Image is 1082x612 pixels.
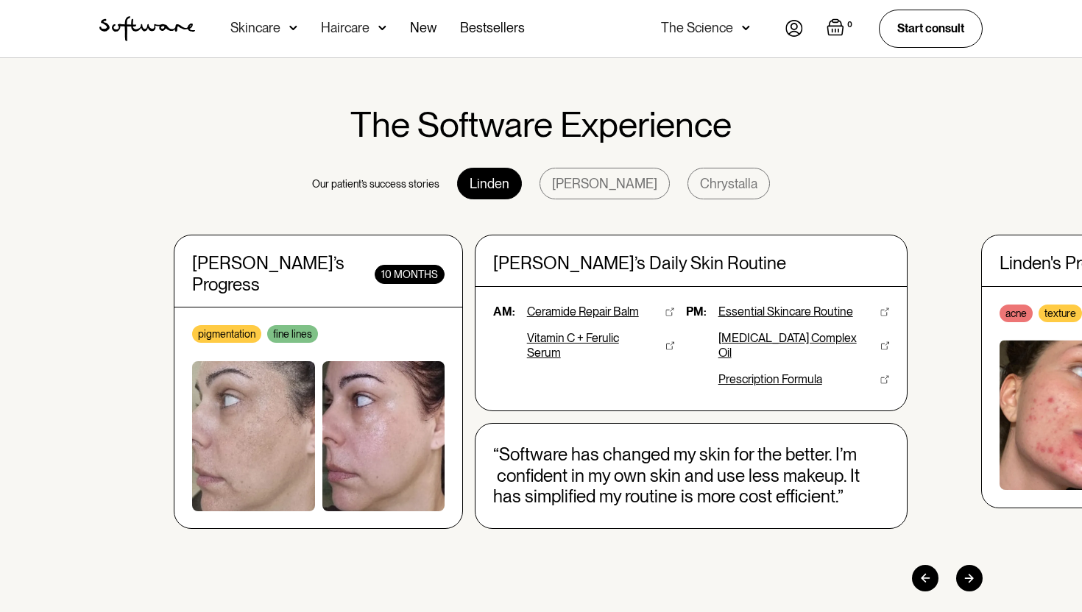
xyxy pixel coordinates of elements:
[493,305,515,319] div: AM:
[375,265,445,284] div: 10 months
[527,331,674,360] a: Vitamin C + Ferulic Serum
[99,16,195,41] img: Software Logo
[350,105,732,144] h1: The Software Experience
[540,168,670,200] div: [PERSON_NAME]
[718,331,890,360] a: [MEDICAL_DATA] Complex Oil
[378,21,386,35] img: arrow down
[192,253,374,296] div: [PERSON_NAME]’s Progress
[289,21,297,35] img: arrow down
[493,445,890,508] div: “Software has changed my skin for the better. I’m confident in my own skin and use less makeup. I...
[527,331,643,360] div: Vitamin C + Ferulic Serum
[718,372,890,387] a: Prescription Formula
[527,305,674,319] a: Ceramide Repair Balm
[230,21,280,35] div: Skincare
[844,18,855,32] div: 0
[267,326,318,344] div: fine lines
[718,305,853,319] div: Essential Skincare Routine
[686,305,707,319] div: PM:
[322,361,445,511] img: woman without acne
[661,21,733,35] div: The Science
[99,16,195,41] a: home
[527,305,639,319] div: Ceramide Repair Balm
[1000,305,1033,322] div: acne
[457,168,522,200] div: Linden
[879,10,983,47] a: Start consult
[687,168,770,200] div: Chrystalla
[312,177,439,191] div: Our patient’s success stories
[718,331,858,360] div: [MEDICAL_DATA] Complex Oil
[1039,305,1082,322] div: texture
[321,21,369,35] div: Haircare
[718,372,822,387] div: Prescription Formula
[192,361,314,511] img: woman with acne
[827,18,855,39] a: Open empty cart
[493,253,890,274] div: [PERSON_NAME]’s Daily Skin Routine
[192,326,261,344] div: pigmentation
[742,21,750,35] img: arrow down
[718,305,890,319] a: Essential Skincare Routine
